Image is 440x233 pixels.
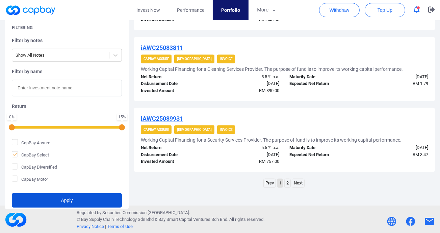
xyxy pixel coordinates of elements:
[284,80,359,87] div: Expected Net Return
[319,3,360,17] button: Withdraw
[359,144,433,151] div: [DATE]
[365,3,405,17] button: Top Up
[413,81,428,86] span: RM 1.79
[144,57,169,61] strong: CapBay Assure
[12,80,122,96] input: Enter investment note name
[136,74,210,81] div: Net Return
[12,25,33,31] h5: Filtering
[284,151,359,158] div: Expected Net Return
[284,74,359,81] div: Maturity Date
[264,179,276,187] a: Previous page
[210,80,284,87] div: [DATE]
[177,57,212,61] strong: [DEMOGRAPHIC_DATA]
[118,115,126,119] div: 15 %
[210,74,284,81] div: 5.5 % p.a.
[177,6,204,14] span: Performance
[220,57,232,61] strong: Invoice
[12,151,49,158] span: CapBay Select
[141,66,403,72] h5: Working Capital Financing for a Cleaning Services Provider. The purpose of fund is to improve its...
[158,217,227,222] span: Bay Smart Capital Ventures Sdn Bhd
[136,158,210,165] div: Invested Amount
[8,115,15,119] div: 0 %
[210,151,284,158] div: [DATE]
[5,209,27,231] img: footerLogo
[378,7,392,13] span: Top Up
[12,176,48,182] span: CapBay Motor
[144,128,169,132] strong: CapBay Assure
[12,164,57,170] span: CapBay Diversified
[210,144,284,151] div: 5.5 % p.a.
[284,144,359,151] div: Maturity Date
[136,144,210,151] div: Net Return
[277,179,283,187] a: Page 1 is your current page
[141,44,183,51] u: iAWC25083811
[359,74,433,81] div: [DATE]
[12,193,122,208] button: Apply
[12,68,122,75] h5: Filter by name
[285,179,290,187] a: Page 2
[107,224,133,229] a: Terms of Use
[136,80,210,87] div: Disbursement Date
[220,128,232,132] strong: Invoice
[12,103,122,109] h5: Return
[77,224,104,229] a: Privacy Notice
[292,179,304,187] a: Next page
[141,115,183,122] u: iAWC25089931
[77,209,264,230] p: Regulated by Securities Commission [GEOGRAPHIC_DATA]. © Bay Supply Chain Technology Sdn Bhd & . A...
[136,151,210,158] div: Disbursement Date
[177,128,212,132] strong: [DEMOGRAPHIC_DATA]
[12,139,50,146] span: CapBay Assure
[141,137,402,143] h5: Working Capital Financing for a Security Services Provider. The purpose of fund is to improve its...
[221,6,240,14] span: Portfolio
[12,37,122,43] h5: Filter by notes
[136,87,210,94] div: Invested Amount
[413,152,428,157] span: RM 3.47
[259,159,279,164] span: RM 757.00
[259,88,279,93] span: RM 390.00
